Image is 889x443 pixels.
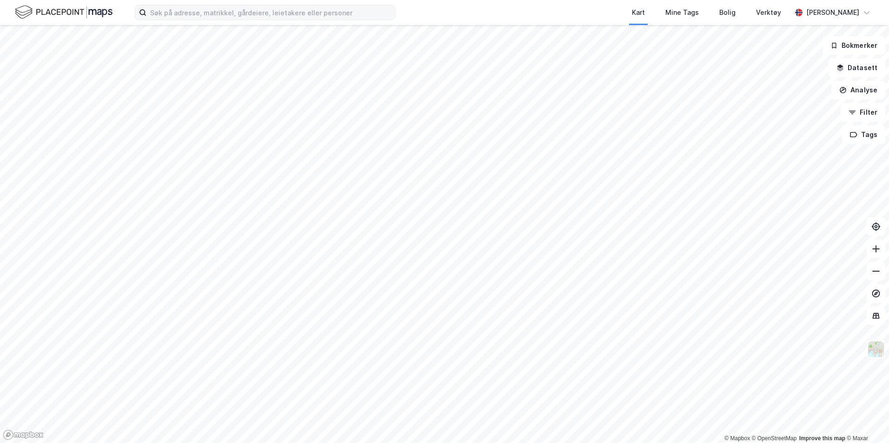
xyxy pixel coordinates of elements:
[719,7,736,18] div: Bolig
[15,4,113,20] img: logo.f888ab2527a4732fd821a326f86c7f29.svg
[843,398,889,443] div: Kontrollprogram for chat
[756,7,781,18] div: Verktøy
[632,7,645,18] div: Kart
[146,6,395,20] input: Søk på adresse, matrikkel, gårdeiere, leietakere eller personer
[665,7,699,18] div: Mine Tags
[806,7,859,18] div: [PERSON_NAME]
[843,398,889,443] iframe: Chat Widget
